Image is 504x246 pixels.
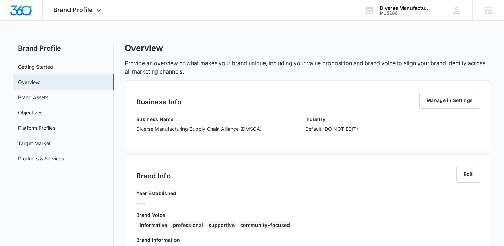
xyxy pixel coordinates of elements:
a: Target Market [18,139,51,147]
div: account name [380,5,431,11]
h2: Brand Info [136,171,171,181]
h2: Business Info [136,97,181,107]
div: informative [138,221,169,229]
div: professional [171,221,205,229]
h2: Brand Profile [13,43,114,53]
p: --- [136,199,176,206]
h3: Brand Information [136,236,480,244]
span: Brand Profile [53,6,93,14]
a: Getting Started [18,63,53,70]
div: account id [380,11,431,16]
h3: Brand Voice [136,211,480,219]
a: Objectives [18,109,42,116]
a: Platform Profiles [18,124,55,132]
p: Provide an overview of what makes your brand unique, including your value proposition and brand v... [125,59,491,76]
h1: Overview [125,43,163,53]
a: Overview [18,78,40,86]
div: supportive [206,221,237,229]
p: Default (DO NOT EDIT) [305,125,358,133]
button: Edit [456,166,480,183]
a: Brand Assets [18,94,48,101]
button: Manage in Settings [419,92,480,109]
h3: Year Established [136,189,176,197]
p: Diverse Manufacturing Supply Chain Alliance (DMSCA) [136,125,262,133]
div: community-focused [238,221,292,229]
h3: Industry [305,116,358,123]
a: Products & Services [18,155,64,162]
h3: Business Name [136,116,262,123]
